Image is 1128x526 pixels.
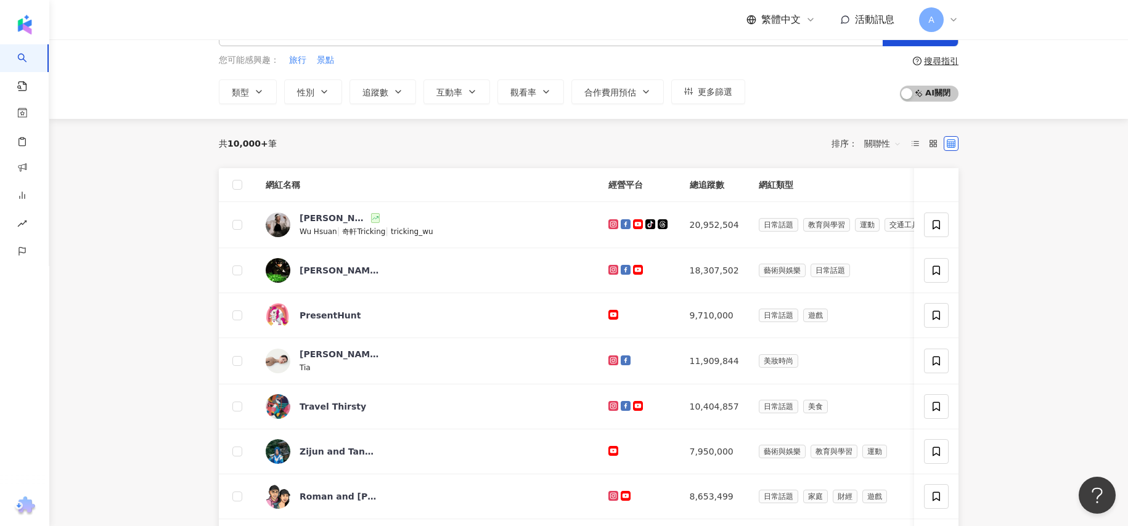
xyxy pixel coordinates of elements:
[266,439,589,464] a: KOL AvatarZijun and Tang San
[300,227,337,236] span: Wu Hsuan
[300,212,369,224] div: [PERSON_NAME]
[300,264,380,277] div: [PERSON_NAME] [PERSON_NAME]
[759,309,798,322] span: 日常話題
[300,400,366,413] div: Travel Thirsty
[288,54,307,67] button: 旅行
[13,496,37,516] img: chrome extension
[232,87,249,97] span: 類型
[266,349,290,373] img: KOL Avatar
[266,394,589,419] a: KOL AvatarTravel Thirsty
[266,258,589,283] a: KOL Avatar[PERSON_NAME] [PERSON_NAME]
[316,54,335,67] button: 景點
[761,13,801,26] span: 繁體中文
[289,54,306,67] span: 旅行
[266,394,290,419] img: KOL Avatar
[297,87,314,97] span: 性別
[1079,477,1116,514] iframe: Help Scout Beacon - Open
[759,264,806,277] span: 藝術與娛樂
[266,303,589,328] a: KOL AvatarPresentHunt
[584,87,636,97] span: 合作費用預估
[342,227,385,236] span: 奇軒Tricking
[266,303,290,328] img: KOL Avatar
[759,445,806,458] span: 藝術與娛樂
[759,354,798,368] span: 美妝時尚
[17,44,42,92] a: search
[680,338,749,384] td: 11,909,844
[811,445,857,458] span: 教育與學習
[510,87,536,97] span: 觀看率
[680,168,749,202] th: 總追蹤數
[266,212,589,238] a: KOL Avatar[PERSON_NAME]Wu Hsuan|奇軒Tricking|tricking_wu
[803,490,828,503] span: 家庭
[759,490,798,503] span: 日常話題
[15,15,35,34] img: logo icon
[680,474,749,519] td: 8,653,499
[864,134,901,153] span: 關聯性
[337,226,343,236] span: |
[300,309,361,322] div: PresentHunt
[599,168,680,202] th: 經營平台
[256,168,599,202] th: 網紅名稱
[219,54,279,67] span: 您可能感興趣：
[832,134,908,153] div: 排序：
[423,79,490,104] button: 互動率
[811,264,850,277] span: 日常話題
[266,348,589,374] a: KOL Avatar[PERSON_NAME]Tia
[317,54,334,67] span: 景點
[300,445,380,458] div: Zijun and Tang San
[17,211,27,239] span: rise
[266,439,290,464] img: KOL Avatar
[266,258,290,283] img: KOL Avatar
[227,139,268,148] span: 10,000+
[219,139,277,148] div: 共 筆
[913,57,922,65] span: question-circle
[391,227,433,236] span: tricking_wu
[862,445,887,458] span: 運動
[571,79,664,104] button: 合作費用預估
[855,218,880,232] span: 運動
[300,348,380,360] div: [PERSON_NAME]
[300,490,380,503] div: Roman and [PERSON_NAME]
[680,384,749,429] td: 10,404,857
[749,168,939,202] th: 網紅類型
[266,484,290,509] img: KOL Avatar
[362,87,388,97] span: 追蹤數
[680,248,749,293] td: 18,307,502
[885,218,924,232] span: 交通工具
[803,400,828,413] span: 美食
[436,87,462,97] span: 互動率
[803,309,828,322] span: 遊戲
[266,212,290,237] img: KOL Avatar
[928,13,934,26] span: A
[680,429,749,474] td: 7,950,000
[855,14,894,25] span: 活動訊息
[924,56,958,66] div: 搜尋指引
[698,87,732,97] span: 更多篩選
[300,363,311,372] span: Tia
[680,202,749,248] td: 20,952,504
[219,79,277,104] button: 類型
[833,490,857,503] span: 財經
[349,79,416,104] button: 追蹤數
[680,293,749,338] td: 9,710,000
[497,79,564,104] button: 觀看率
[803,218,850,232] span: 教育與學習
[266,484,589,509] a: KOL AvatarRoman and [PERSON_NAME]
[284,79,342,104] button: 性別
[759,400,798,413] span: 日常話題
[862,490,887,503] span: 遊戲
[759,218,798,232] span: 日常話題
[671,79,745,104] button: 更多篩選
[385,226,391,236] span: |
